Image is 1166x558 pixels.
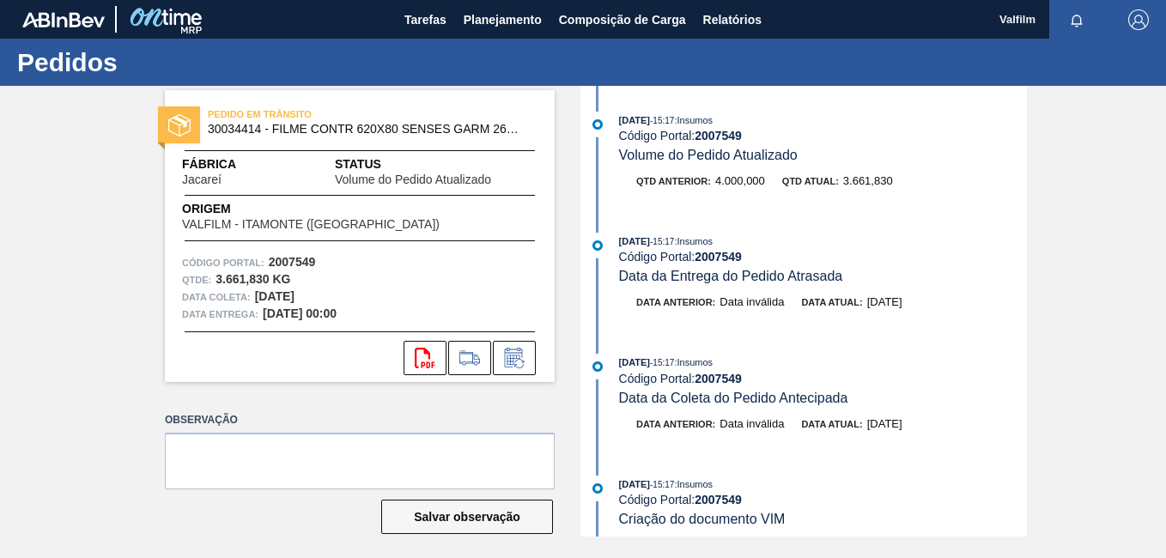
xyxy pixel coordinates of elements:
[695,372,742,385] strong: 2007549
[782,176,839,186] span: Qtd atual:
[619,357,650,367] span: [DATE]
[22,12,105,27] img: TNhmsLtSVTkK8tSr43FrP2fwEKptu5GPRR3wAAAABJRU5ErkJggg==
[208,123,519,136] span: 30034414 - FILME CONTR 620X80 SENSES GARM 269ML
[1128,9,1149,30] img: Logout
[182,306,258,323] span: Data entrega:
[867,417,902,430] span: [DATE]
[619,236,650,246] span: [DATE]
[263,306,337,320] strong: [DATE] 00:00
[650,237,674,246] span: - 15:17
[493,341,536,375] div: Informar alteração no pedido
[674,479,713,489] span: : Insumos
[269,255,316,269] strong: 2007549
[636,297,715,307] span: Data anterior:
[650,358,674,367] span: - 15:17
[464,9,542,30] span: Planejamento
[801,297,862,307] span: Data atual:
[182,218,440,231] span: VALFILM - ITAMONTE ([GEOGRAPHIC_DATA])
[448,341,491,375] div: Ir para Composição de Carga
[674,357,713,367] span: : Insumos
[619,479,650,489] span: [DATE]
[695,493,742,506] strong: 2007549
[715,174,765,187] span: 4.000,000
[404,341,446,375] div: Abrir arquivo PDF
[1049,8,1104,32] button: Notificações
[182,173,222,186] span: Jacareí
[674,236,713,246] span: : Insumos
[592,119,603,130] img: atual
[619,512,786,526] span: Criação do documento VIM
[650,116,674,125] span: - 15:17
[165,408,555,433] label: Observação
[208,106,448,123] span: PEDIDO EM TRÂNSITO
[619,391,848,405] span: Data da Coleta do Pedido Antecipada
[695,129,742,143] strong: 2007549
[182,155,276,173] span: Fábrica
[867,295,902,308] span: [DATE]
[182,271,211,288] span: Qtde :
[592,483,603,494] img: atual
[636,176,711,186] span: Qtd anterior:
[255,289,295,303] strong: [DATE]
[650,480,674,489] span: - 15:17
[559,9,686,30] span: Composição de Carga
[619,493,1027,506] div: Código Portal:
[703,9,762,30] span: Relatórios
[674,115,713,125] span: : Insumos
[592,240,603,251] img: atual
[619,372,1027,385] div: Código Portal:
[592,361,603,372] img: atual
[619,115,650,125] span: [DATE]
[720,295,784,308] span: Data inválida
[335,155,537,173] span: Status
[216,272,290,286] strong: 3.661,830 KG
[801,419,862,429] span: Data atual:
[636,419,715,429] span: Data anterior:
[619,129,1027,143] div: Código Portal:
[182,288,251,306] span: Data coleta:
[168,114,191,136] img: status
[381,500,553,534] button: Salvar observação
[182,200,489,218] span: Origem
[182,254,264,271] span: Código Portal:
[843,174,893,187] span: 3.661,830
[619,250,1027,264] div: Código Portal:
[720,417,784,430] span: Data inválida
[695,250,742,264] strong: 2007549
[619,148,798,162] span: Volume do Pedido Atualizado
[17,52,322,72] h1: Pedidos
[335,173,491,186] span: Volume do Pedido Atualizado
[619,269,843,283] span: Data da Entrega do Pedido Atrasada
[404,9,446,30] span: Tarefas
